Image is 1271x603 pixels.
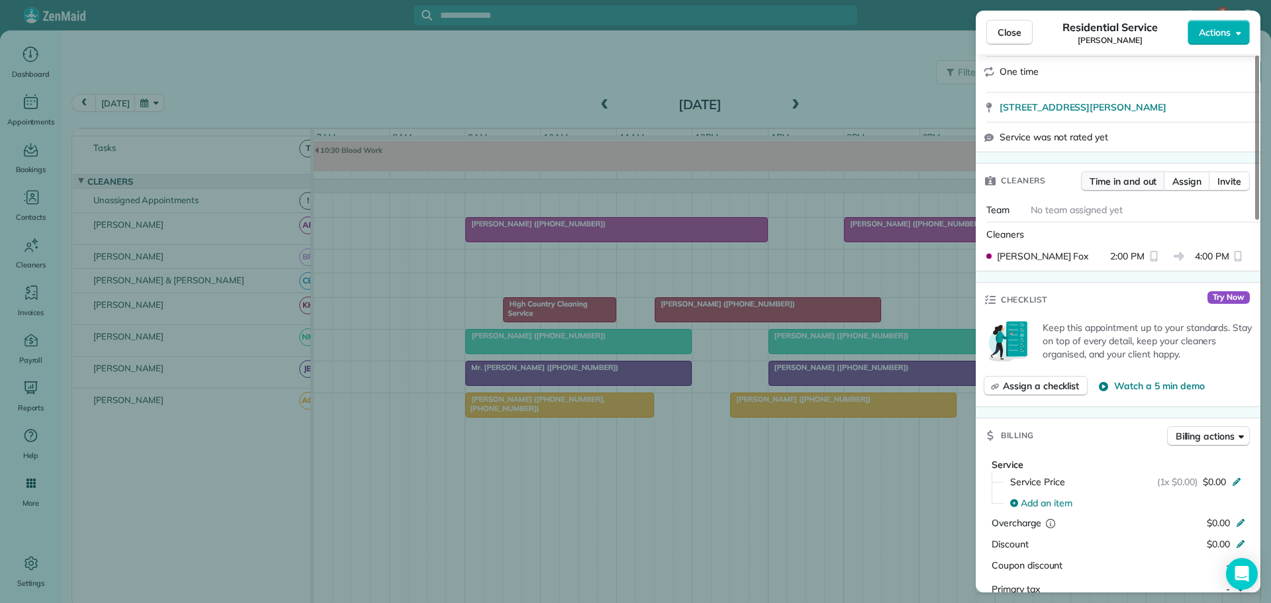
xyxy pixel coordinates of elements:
span: Team [986,204,1010,216]
span: Assign [1172,175,1201,188]
span: Add an item [1021,496,1072,510]
span: 2:00 PM [1110,250,1145,263]
span: Assign a checklist [1003,379,1079,393]
span: Coupon discount [992,559,1062,571]
button: Service Price(1x $0.00)$0.00 [1002,471,1250,492]
span: Cleaners [1001,174,1045,187]
span: $0.00 [1207,538,1230,550]
a: [STREET_ADDRESS][PERSON_NAME] [1000,101,1252,114]
p: Keep this appointment up to your standards. Stay on top of every detail, keep your cleaners organ... [1043,321,1252,361]
div: Overcharge [992,516,1106,530]
span: Billing [1001,429,1034,442]
span: One time [1000,66,1039,77]
button: Add an item [1002,492,1250,514]
button: Assign a checklist [984,376,1088,396]
button: Time in and out [1081,171,1165,191]
span: Actions [1199,26,1231,39]
span: Watch a 5 min demo [1114,379,1204,393]
span: (1x $0.00) [1157,475,1198,488]
span: [PERSON_NAME] [1078,35,1143,46]
span: Discount [992,538,1029,550]
span: Checklist [1001,293,1047,306]
span: Cleaners [986,228,1024,240]
span: Service was not rated yet [1000,130,1108,144]
span: Invite [1217,175,1241,188]
span: [PERSON_NAME] Fox [997,250,1088,263]
button: Invite [1209,171,1250,191]
span: Service Price [1010,475,1065,488]
button: Close [986,20,1033,45]
span: $0.00 [1207,517,1230,529]
span: $0.00 [1203,475,1226,488]
span: 4:00 PM [1195,250,1229,263]
span: Service [992,459,1023,471]
span: Primary tax [992,583,1040,595]
span: Billing actions [1176,430,1235,443]
span: No team assigned yet [1031,204,1123,216]
div: Open Intercom Messenger [1226,558,1258,590]
span: Time in and out [1090,175,1156,188]
span: Residential Service [1062,19,1157,35]
span: Close [998,26,1021,39]
button: Assign [1164,171,1210,191]
button: Watch a 5 min demo [1098,379,1204,393]
span: Try Now [1207,291,1250,304]
span: [STREET_ADDRESS][PERSON_NAME] [1000,101,1166,114]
